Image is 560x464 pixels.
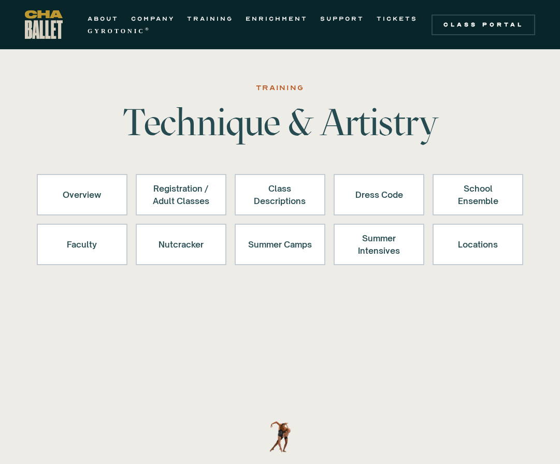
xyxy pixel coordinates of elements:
a: Overview [37,174,127,215]
a: School Ensemble [433,174,523,215]
div: School Ensemble [446,182,510,207]
a: Nutcracker [136,224,226,265]
a: Locations [433,224,523,265]
div: Class Descriptions [248,182,312,207]
a: SUPPORT [320,12,364,25]
div: Faculty [50,232,114,257]
a: Class Descriptions [235,174,325,215]
sup: ® [145,26,151,32]
div: Nutcracker [149,232,213,257]
a: TICKETS [377,12,418,25]
div: Class Portal [438,21,529,29]
a: Registration /Adult Classes [136,174,226,215]
a: Faculty [37,224,127,265]
div: Dress Code [347,182,411,207]
strong: GYROTONIC [88,27,145,35]
a: ENRICHMENT [246,12,308,25]
h1: Technique & Artistry [119,104,442,141]
a: home [25,10,63,39]
a: GYROTONIC® [88,25,151,37]
a: COMPANY [131,12,175,25]
div: Summer Camps [248,232,312,257]
div: Registration / Adult Classes [149,182,213,207]
div: Training [256,82,304,94]
div: Locations [446,232,510,257]
div: Summer Intensives [347,232,411,257]
a: Class Portal [432,15,535,35]
div: Overview [50,182,114,207]
a: TRAINING [187,12,233,25]
a: ABOUT [88,12,119,25]
a: Summer Camps [235,224,325,265]
a: Dress Code [334,174,424,215]
a: Summer Intensives [334,224,424,265]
